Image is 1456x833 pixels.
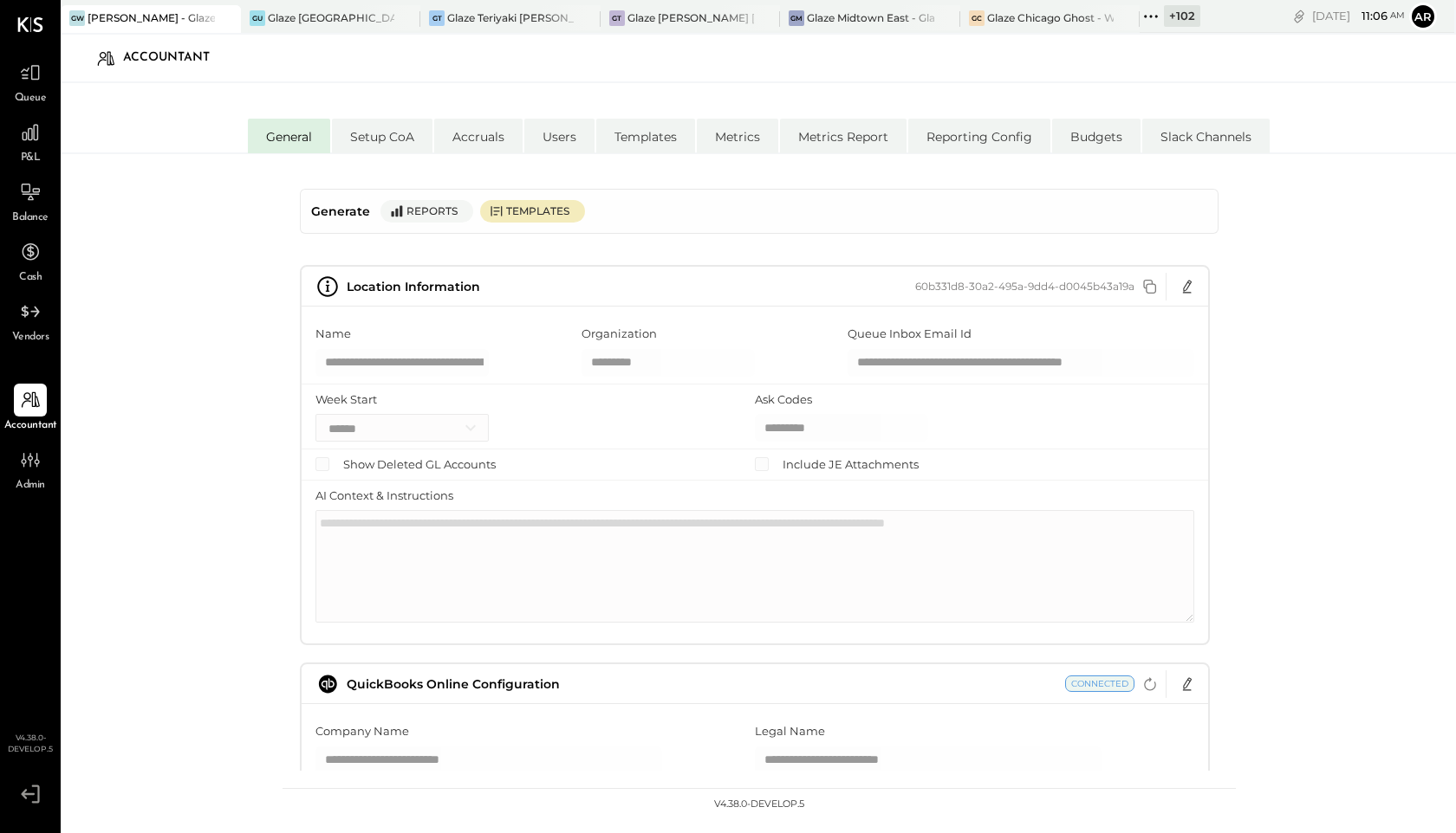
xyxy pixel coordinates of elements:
li: Accruals [434,119,523,153]
span: Balance [12,210,49,226]
div: copy link [1290,7,1308,25]
div: [DATE] [1312,8,1405,24]
a: Admin [1,443,60,494]
div: v 4.38.0-develop.5 [714,797,804,811]
li: Users [524,119,595,153]
label: Legal Name [755,723,825,739]
a: Balance [1,176,60,226]
div: GT [609,10,625,26]
label: Name [315,326,351,342]
div: [PERSON_NAME] - Glaze Williamsburg One LLC [88,10,215,25]
label: AI Context & Instructions [315,488,453,504]
button: Templates [480,200,585,223]
span: P&L [21,151,41,166]
label: Organization [582,326,657,342]
li: Setup CoA [332,119,432,153]
label: Company Name [315,723,409,739]
div: GM [789,10,804,26]
li: Slack Channels [1142,119,1270,153]
a: P&L [1,116,60,166]
a: Cash [1,236,60,286]
h4: Generate [311,197,370,226]
div: GU [250,10,265,26]
span: Cash [19,270,42,286]
div: Reports [406,203,465,218]
div: Glaze Midtown East - Glaze Lexington One LLC [807,10,934,25]
div: Templates [506,203,576,218]
a: Accountant [1,384,60,434]
li: General [248,119,330,153]
div: Current Status: Connected [1065,675,1134,692]
label: Week Start [315,391,377,408]
div: 60b331d8-30a2-495a-9dd4-d0045b43a19a [915,280,1134,293]
button: Reports [380,200,473,223]
span: Location Information [347,279,480,294]
div: Glaze [PERSON_NAME] [PERSON_NAME] LLC [627,10,755,25]
div: GW [69,10,85,26]
label: Show Deleted GL Accounts [343,456,496,473]
li: Metrics [697,119,778,153]
div: Glaze Teriyaki [PERSON_NAME] Street - [PERSON_NAME] River [PERSON_NAME] LLC [447,10,575,25]
button: Ar [1409,3,1437,30]
label: Include JE Attachments [783,456,919,473]
div: GC [969,10,985,26]
span: Accountant [4,418,57,434]
label: Queue Inbox Email Id [848,326,972,342]
span: Admin [16,478,45,494]
li: Metrics Report [780,119,907,153]
span: Queue [15,91,47,107]
div: Glaze [GEOGRAPHIC_DATA] - 110 Uni [268,10,395,25]
button: Copy id [1140,276,1160,297]
div: Glaze Chicago Ghost - West River Rice LLC [987,10,1115,25]
li: Templates [596,119,695,153]
li: Reporting Config [908,119,1050,153]
span: Vendors [12,330,49,345]
a: Vendors [1,295,60,345]
div: GT [429,10,445,26]
li: Budgets [1052,119,1141,153]
a: Queue [1,56,60,107]
div: Accountant [123,44,227,72]
span: QuickBooks Online Configuration [347,676,560,692]
label: Ask Codes [755,391,812,408]
div: + 102 [1164,5,1200,27]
